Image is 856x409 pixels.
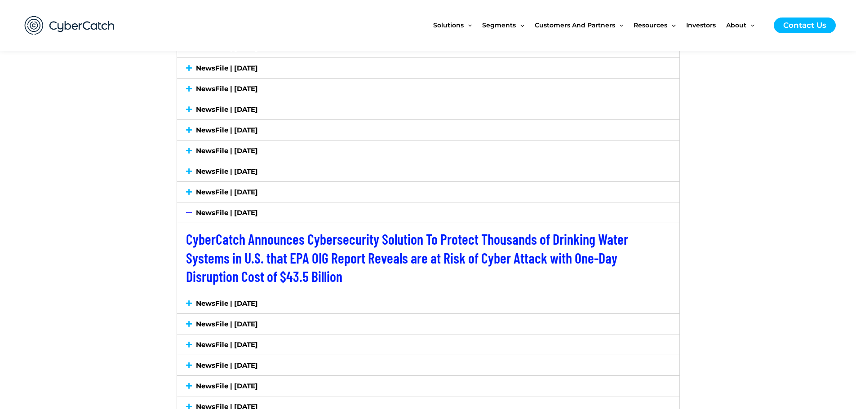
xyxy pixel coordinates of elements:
[196,126,258,134] a: NewsFile | [DATE]
[667,6,675,44] span: Menu Toggle
[196,105,258,114] a: NewsFile | [DATE]
[196,146,258,155] a: NewsFile | [DATE]
[686,6,726,44] a: Investors
[196,382,258,390] a: NewsFile | [DATE]
[196,299,258,308] a: NewsFile | [DATE]
[482,6,516,44] span: Segments
[16,7,124,44] img: CyberCatch
[686,6,716,44] span: Investors
[196,320,258,328] a: NewsFile | [DATE]
[746,6,754,44] span: Menu Toggle
[516,6,524,44] span: Menu Toggle
[634,6,667,44] span: Resources
[615,6,623,44] span: Menu Toggle
[774,18,836,33] a: Contact Us
[196,84,258,93] a: NewsFile | [DATE]
[196,361,258,369] a: NewsFile | [DATE]
[433,6,765,44] nav: Site Navigation: New Main Menu
[196,208,258,217] a: NewsFile | [DATE]
[196,188,258,196] a: NewsFile | [DATE]
[433,6,464,44] span: Solutions
[196,167,258,176] a: NewsFile | [DATE]
[535,6,615,44] span: Customers and Partners
[196,64,258,72] a: NewsFile | [DATE]
[186,230,628,285] a: CyberCatch Announces Cybersecurity Solution To Protect Thousands of Drinking Water Systems in U.S...
[464,6,472,44] span: Menu Toggle
[196,340,258,349] a: NewsFile | [DATE]
[726,6,746,44] span: About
